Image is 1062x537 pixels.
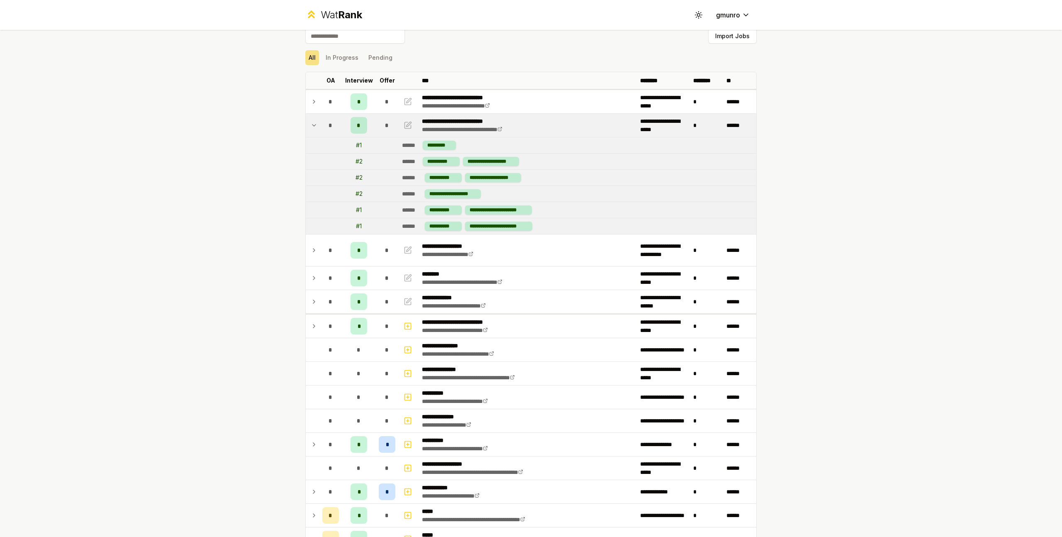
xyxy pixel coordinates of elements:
[716,10,740,20] span: gmunro
[345,76,373,85] p: Interview
[356,173,363,182] div: # 2
[365,50,396,65] button: Pending
[321,8,362,22] div: Wat
[356,157,363,166] div: # 2
[305,50,319,65] button: All
[708,29,757,44] button: Import Jobs
[356,190,363,198] div: # 2
[380,76,395,85] p: Offer
[338,9,362,21] span: Rank
[356,141,362,149] div: # 1
[326,76,335,85] p: OA
[305,8,362,22] a: WatRank
[356,222,362,230] div: # 1
[709,7,757,22] button: gmunro
[322,50,362,65] button: In Progress
[356,206,362,214] div: # 1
